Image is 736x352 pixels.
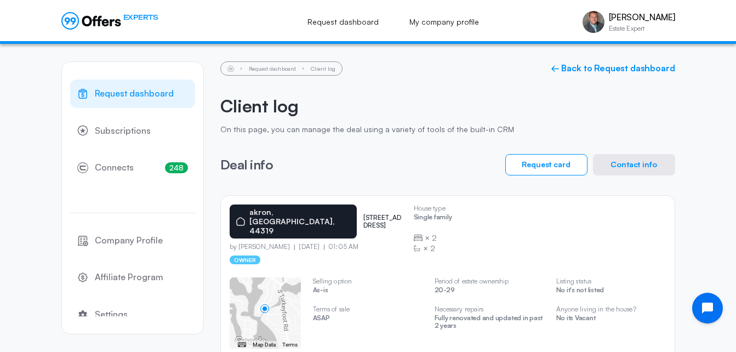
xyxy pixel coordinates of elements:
[313,305,423,313] p: Terms of sale
[294,243,324,251] p: [DATE]
[313,277,423,333] swiper-slide: 2 / 5
[230,277,301,349] swiper-slide: 1 / 5
[249,208,350,235] p: akron, [GEOGRAPHIC_DATA], 44319
[609,25,675,32] p: Estate Expert
[295,10,391,34] a: Request dashboard
[556,277,666,333] swiper-slide: 4 / 5
[414,205,452,212] p: House type
[70,263,195,292] a: Affiliate Program
[556,286,666,297] p: No it's not listed
[70,80,195,108] a: Request dashboard
[220,157,273,172] h3: Deal info
[435,277,544,285] p: Period of estate ownership
[430,243,435,254] span: 2
[556,305,666,313] p: Anyone living in the house?
[70,154,195,182] a: Connects248
[432,232,437,243] span: 2
[363,214,405,230] p: [STREET_ADDRESS]
[95,124,151,138] span: Subscriptions
[313,286,423,297] p: As-is
[551,63,675,73] a: ← Back to Request dashboard
[414,213,452,224] p: Single family
[70,226,195,255] a: Company Profile
[95,161,134,175] span: Connects
[95,87,174,101] span: Request dashboard
[311,66,335,71] li: Client log
[220,95,675,116] h2: Client log
[414,232,452,243] div: ×
[435,277,544,341] swiper-slide: 3 / 5
[70,117,195,145] a: Subscriptions
[230,256,261,264] p: owner
[61,12,158,30] a: EXPERTS
[313,277,423,285] p: Selling option
[556,314,666,325] p: No its Vacant
[556,277,666,285] p: Listing status
[324,243,358,251] p: 01:05 AM
[123,12,158,22] span: EXPERTS
[95,234,163,248] span: Company Profile
[70,300,195,329] a: Settings
[249,65,296,72] a: Request dashboard
[609,12,675,22] p: [PERSON_NAME]
[95,270,163,285] span: Affiliate Program
[414,243,452,254] div: ×
[165,162,188,173] span: 248
[95,308,128,322] span: Settings
[505,154,587,175] button: Request card
[593,154,675,175] button: Contact info
[435,314,544,333] p: Fully renovated and updated in past 2 years
[583,11,604,33] img: Brad Miklovich
[435,305,544,313] p: Necessary repairs
[397,10,491,34] a: My company profile
[220,125,675,134] p: On this page, you can manage the deal using a variety of tools of the built-in CRM
[230,243,295,251] p: by [PERSON_NAME]
[435,286,544,297] p: 20-29
[313,314,423,325] p: ASAP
